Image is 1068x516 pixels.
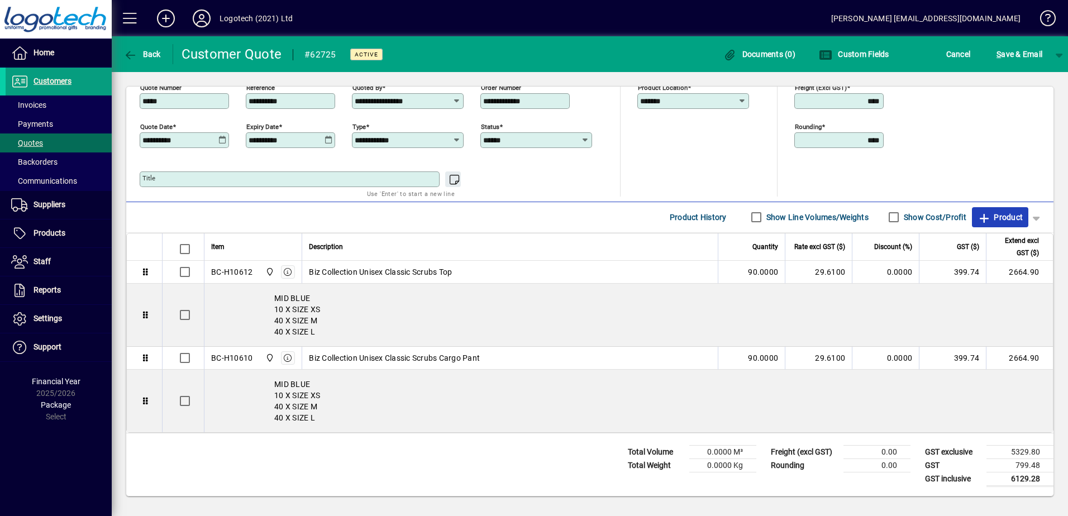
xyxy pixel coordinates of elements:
mat-label: Rounding [795,122,822,130]
span: Package [41,400,71,409]
mat-label: Product location [638,83,688,91]
span: Description [309,241,343,253]
span: Settings [34,314,62,323]
span: Home [34,48,54,57]
label: Show Cost/Profit [902,212,966,223]
span: 90.0000 [748,352,778,364]
span: Extend excl GST ($) [993,235,1039,259]
span: Invoices [11,101,46,109]
td: 0.0000 Kg [689,458,756,472]
mat-label: Quoted by [352,83,382,91]
div: 29.6100 [792,352,845,364]
a: Home [6,39,112,67]
span: ave & Email [997,45,1042,63]
mat-label: Status [481,122,499,130]
span: Support [34,342,61,351]
button: Custom Fields [816,44,892,64]
app-page-header-button: Back [112,44,173,64]
button: Documents (0) [720,44,798,64]
td: 399.74 [919,261,986,284]
td: 0.0000 [852,347,919,370]
a: Payments [6,114,112,133]
td: 0.00 [843,445,910,458]
span: Products [34,228,65,237]
span: Staff [34,257,51,266]
span: Item [211,241,225,253]
mat-label: Type [352,122,366,130]
td: 799.48 [986,458,1053,472]
td: Freight (excl GST) [765,445,843,458]
button: Product [972,207,1028,227]
button: Save & Email [991,44,1048,64]
a: Knowledge Base [1032,2,1054,39]
a: Invoices [6,95,112,114]
button: Profile [184,8,220,28]
span: Communications [11,176,77,185]
a: Support [6,333,112,361]
span: Biz Collection Unisex Classic Scrubs Top [309,266,452,278]
mat-label: Reference [246,83,275,91]
span: Central [263,352,275,364]
a: Suppliers [6,191,112,219]
button: Product History [665,207,731,227]
span: Suppliers [34,200,65,209]
span: Reports [34,285,61,294]
td: Total Volume [622,445,689,458]
span: Documents (0) [723,50,795,59]
a: Settings [6,305,112,333]
td: Rounding [765,458,843,472]
span: 90.0000 [748,266,778,278]
span: Product [978,208,1023,226]
div: [PERSON_NAME] [EMAIL_ADDRESS][DOMAIN_NAME] [831,9,1021,27]
mat-label: Freight (excl GST) [795,83,847,91]
div: MID BLUE 10 X SIZE XS 40 X SIZE M 40 X SIZE L [204,370,1053,432]
a: Backorders [6,152,112,171]
span: Backorders [11,157,58,166]
span: Active [355,51,378,58]
button: Cancel [943,44,974,64]
span: Product History [670,208,727,226]
div: #62725 [304,46,336,64]
td: GST [919,458,986,472]
td: 5329.80 [986,445,1053,458]
a: Staff [6,248,112,276]
td: GST exclusive [919,445,986,458]
td: 0.00 [843,458,910,472]
mat-label: Order number [481,83,521,91]
div: Logotech (2021) Ltd [220,9,293,27]
label: Show Line Volumes/Weights [764,212,869,223]
span: Custom Fields [819,50,889,59]
button: Back [121,44,164,64]
span: Quotes [11,138,43,147]
span: Payments [11,120,53,128]
a: Quotes [6,133,112,152]
span: Customers [34,77,71,85]
td: 0.0000 [852,261,919,284]
div: 29.6100 [792,266,845,278]
td: 0.0000 M³ [689,445,756,458]
div: BC-H10610 [211,352,252,364]
td: 6129.28 [986,472,1053,486]
div: Customer Quote [182,45,282,63]
mat-label: Expiry date [246,122,279,130]
a: Reports [6,276,112,304]
button: Add [148,8,184,28]
td: Total Weight [622,458,689,472]
td: GST inclusive [919,472,986,486]
mat-label: Title [142,174,155,182]
span: Quantity [752,241,778,253]
td: 399.74 [919,347,986,370]
span: S [997,50,1001,59]
a: Products [6,219,112,247]
span: Cancel [946,45,971,63]
a: Communications [6,171,112,190]
td: 2664.90 [986,261,1053,284]
span: Rate excl GST ($) [794,241,845,253]
span: Financial Year [32,377,80,386]
span: Central [263,266,275,278]
td: 2664.90 [986,347,1053,370]
div: BC-H10612 [211,266,252,278]
mat-label: Quote number [140,83,182,91]
div: MID BLUE 10 X SIZE XS 40 X SIZE M 40 X SIZE L [204,284,1053,346]
mat-label: Quote date [140,122,173,130]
